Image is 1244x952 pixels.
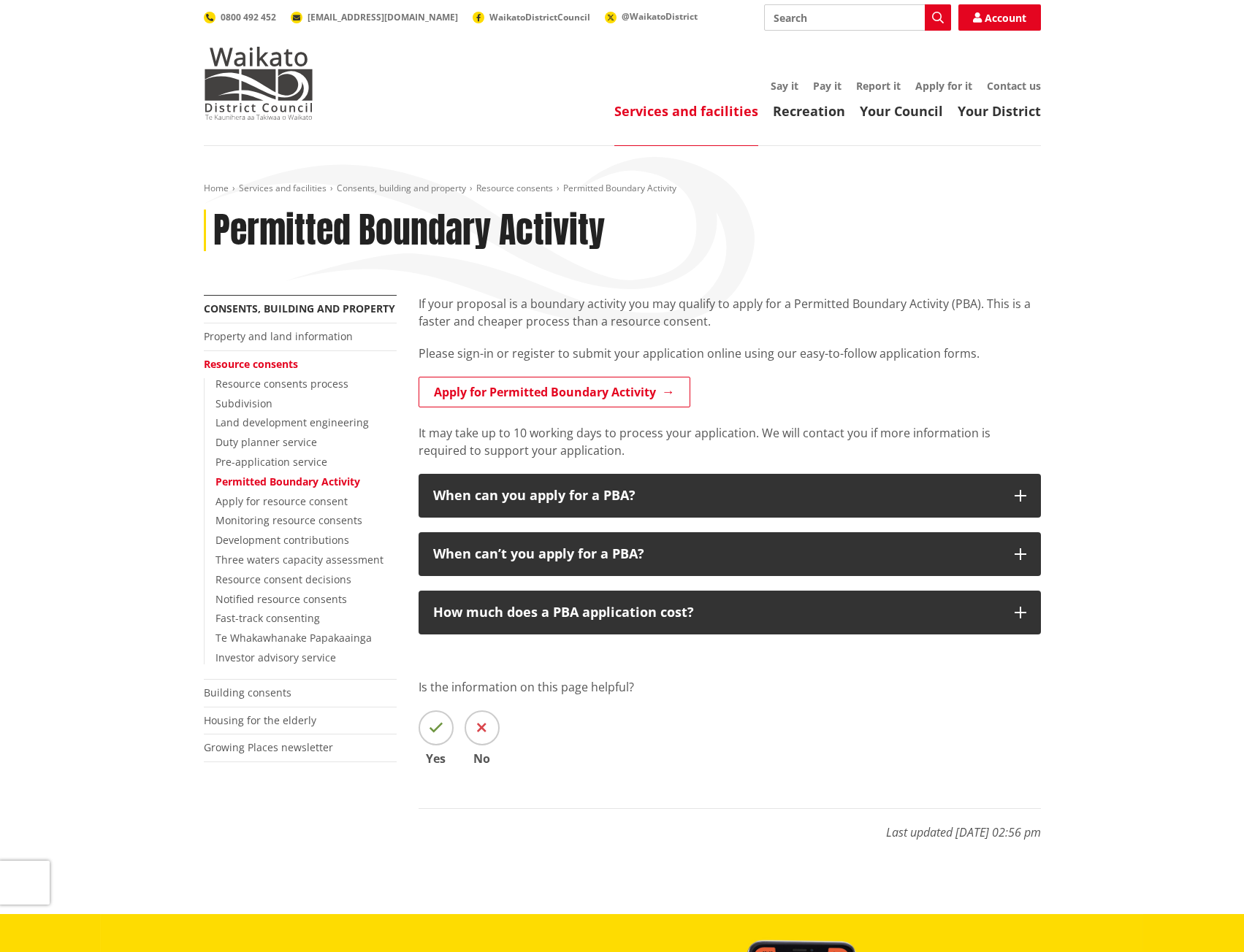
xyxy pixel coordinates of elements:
[489,11,590,23] span: WaikatoDistrictCouncil
[419,591,1041,634] button: How much does a PBA application cost?
[419,295,1041,330] p: If your proposal is a boundary activity you may qualify to apply for a Permitted Boundary Activit...
[419,808,1041,841] p: Last updated [DATE] 02:56 pm
[215,494,348,508] a: Apply for resource consent
[215,415,369,429] a: Land development engineering
[308,11,458,23] span: [EMAIL_ADDRESS][DOMAIN_NAME]
[239,182,327,194] a: Services and facilities
[337,182,466,194] a: Consents, building and property
[465,753,500,764] span: No
[215,396,272,410] a: Subdivision
[958,4,1041,31] a: Account
[764,4,951,31] input: Search input
[419,753,454,764] span: Yes
[204,329,353,343] a: Property and land information
[419,678,1041,696] p: Is the information on this page helpful?
[419,345,1041,362] p: Please sign-in or register to submit your application online using our easy-to-follow application...
[204,686,291,699] a: Building consents
[915,79,972,93] a: Apply for it
[433,605,1000,620] div: How much does a PBA application cost?
[771,79,798,93] a: Say it
[215,553,383,567] a: Three waters capacity assessment
[204,11,276,23] a: 0800 492 452
[958,102,1041,120] a: Your District
[204,357,298,371] a: Resource consents
[614,102,758,120] a: Services and facilities
[215,572,351,586] a: Resource consent decisions
[856,79,901,93] a: Report it
[476,182,553,194] a: Resource consents
[419,474,1041,518] button: When can you apply for a PBA?
[215,631,372,645] a: Te Whakawhanake Papakaainga
[215,650,336,664] a: Investor advisory service
[204,182,229,194] a: Home
[215,592,347,606] a: Notified resource consents
[204,47,313,120] img: Waikato District Council - Te Kaunihera aa Takiwaa o Waikato
[622,10,698,23] span: @WaikatoDistrict
[419,424,1041,459] p: It may take up to 10 working days to process your application. We will contact you if more inform...
[473,11,590,23] a: WaikatoDistrictCouncil
[215,611,320,625] a: Fast-track consenting
[773,102,845,120] a: Recreation
[215,513,362,527] a: Monitoring resource consents
[563,182,676,194] span: Permitted Boundary Activity
[419,377,690,407] a: Apply for Permitted Boundary Activity
[204,740,333,754] a: Growing Places newsletter
[433,488,1000,503] div: When can you apply for a PBA?
[215,435,317,449] a: Duty planner service
[433,547,1000,561] div: When can’t you apply for a PBA?
[419,532,1041,576] button: When can’t you apply for a PBA?
[215,455,327,469] a: Pre-application service
[221,11,276,23] span: 0800 492 452
[215,475,360,488] a: Permitted Boundary Activity
[204,713,316,727] a: Housing for the elderly
[204,302,395,315] a: Consents, building and property
[215,377,348,391] a: Resource consents process
[215,533,349,547] a: Development contributions
[213,210,605,252] h1: Permitted Boundary Activity
[204,183,1041,195] nav: breadcrumb
[860,102,943,120] a: Your Council
[987,79,1041,93] a: Contact us
[813,79,842,93] a: Pay it
[291,11,458,23] a: [EMAIL_ADDRESS][DOMAIN_NAME]
[605,10,698,23] a: @WaikatoDistrict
